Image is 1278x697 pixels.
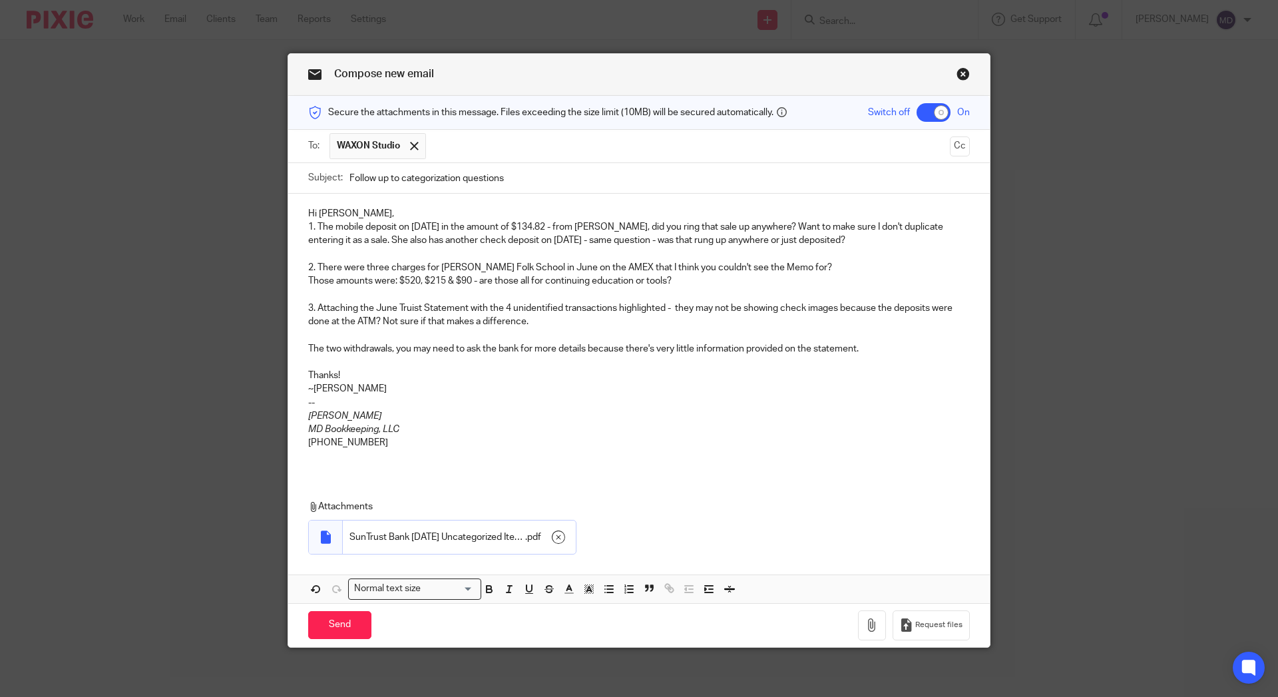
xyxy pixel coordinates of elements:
[308,220,970,248] p: 1. The mobile deposit on [DATE] in the amount of $134.82 - from [PERSON_NAME], did you ring that ...
[337,139,400,152] span: WAXON Studio
[349,531,525,544] span: SunTrust Bank [DATE] Uncategorized Items
[308,171,343,184] label: Subject:
[308,342,970,355] p: The two withdrawals, you may need to ask the bank for more details because there's very little in...
[328,106,773,119] span: Secure the attachments in this message. Files exceeding the size limit (10MB) will be secured aut...
[351,582,424,596] span: Normal text size
[308,611,371,640] input: Send
[334,69,434,79] span: Compose new email
[308,302,970,329] p: 3. Attaching the June Truist Statement with the 4 unidentified transactions highlighted - they ma...
[308,369,970,382] p: Thanks!
[308,274,970,288] p: Those amounts were: $520, $215 & $90 - are those all for continuing education or tools?
[950,136,970,156] button: Cc
[308,207,970,220] p: Hi [PERSON_NAME],
[425,582,473,596] input: Search for option
[308,436,970,449] p: [PHONE_NUMBER]
[915,620,962,630] span: Request files
[308,500,951,513] p: Attachments
[957,67,970,85] a: Close this dialog window
[527,531,541,544] span: pdf
[957,106,970,119] span: On
[308,261,970,274] p: 2. There were three charges for [PERSON_NAME] Folk School in June on the AMEX that I think you co...
[348,579,481,599] div: Search for option
[893,610,970,640] button: Request files
[308,139,323,152] label: To:
[308,382,970,395] p: ~[PERSON_NAME]
[308,425,399,434] em: MD Bookkeeping, LLC
[308,396,970,409] p: --
[343,521,576,554] div: .
[868,106,910,119] span: Switch off
[308,411,381,421] em: [PERSON_NAME]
